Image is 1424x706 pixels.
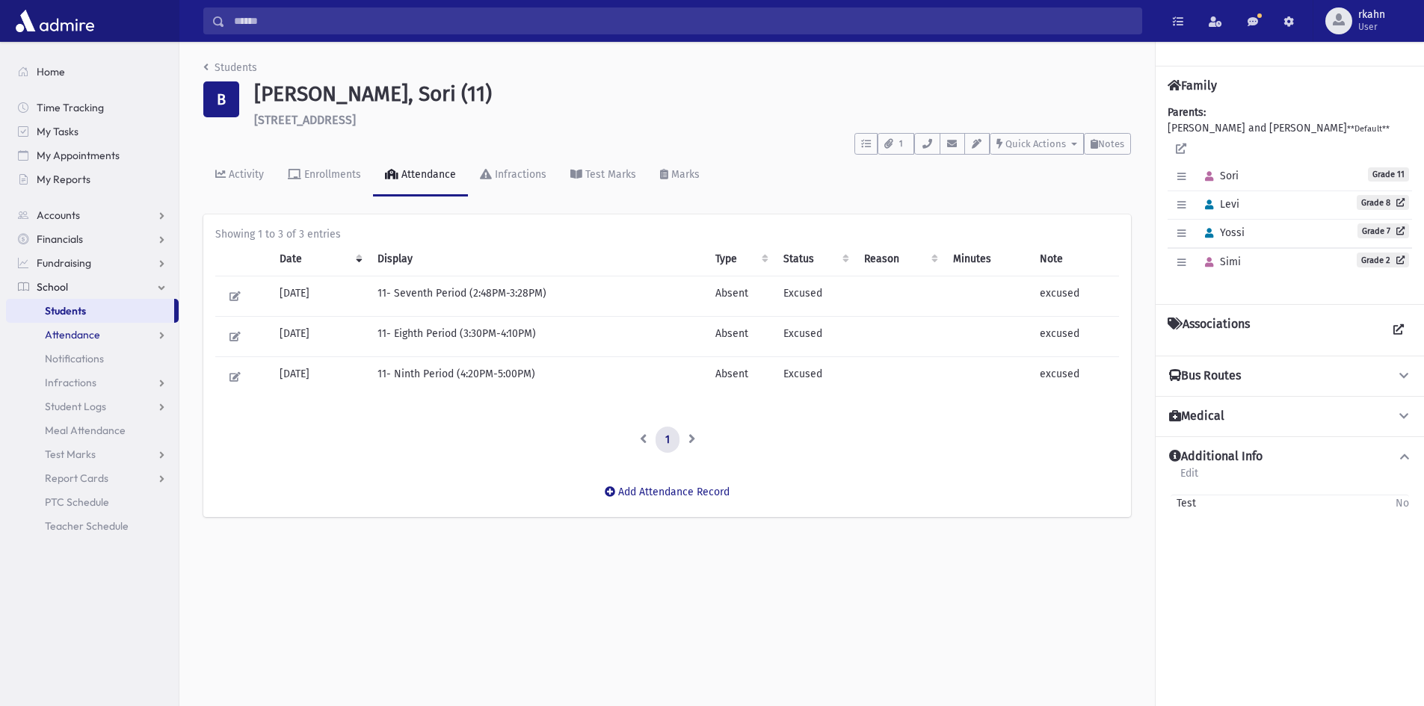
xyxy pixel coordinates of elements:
button: Edit [224,326,246,347]
a: Test Marks [6,442,179,466]
span: User [1358,21,1385,33]
th: Type: activate to sort column ascending [706,242,774,276]
span: Notes [1098,138,1124,149]
h4: Bus Routes [1169,368,1241,384]
span: Attendance [45,328,100,341]
button: Additional Info [1168,449,1412,465]
div: Marks [668,168,700,181]
span: Simi [1198,256,1241,268]
span: Infractions [45,376,96,389]
a: Edit [1180,465,1199,492]
h4: Family [1168,78,1217,93]
th: Note [1031,242,1119,276]
td: excused [1031,356,1119,397]
a: Accounts [6,203,179,227]
div: [PERSON_NAME] and [PERSON_NAME] [1168,105,1412,292]
button: Edit [224,366,246,388]
span: Meal Attendance [45,424,126,437]
td: Excused [774,276,855,316]
a: Test Marks [558,155,648,196]
a: Grade 7 [1357,223,1409,238]
span: My Appointments [37,149,120,162]
span: Quick Actions [1005,138,1066,149]
a: Student Logs [6,394,179,418]
a: Enrollments [276,155,373,196]
div: B [203,81,239,117]
span: My Tasks [37,125,78,138]
img: AdmirePro [12,6,98,36]
span: rkahn [1358,9,1385,21]
a: My Appointments [6,143,179,167]
span: Time Tracking [37,101,104,114]
th: Minutes [944,242,1031,276]
span: Levi [1198,198,1239,211]
th: Date: activate to sort column ascending [271,242,369,276]
span: Home [37,65,65,78]
span: 1 [895,137,907,151]
td: Absent [706,276,774,316]
div: Infractions [492,168,546,181]
span: Fundraising [37,256,91,270]
div: Attendance [398,168,456,181]
td: 11- Eighth Period (3:30PM-4:10PM) [369,316,707,356]
a: Activity [203,155,276,196]
nav: breadcrumb [203,60,257,81]
div: Showing 1 to 3 of 3 entries [215,226,1119,242]
a: Marks [648,155,712,196]
span: Accounts [37,208,80,222]
td: Excused [774,356,855,397]
a: View all Associations [1385,317,1412,344]
a: Financials [6,227,179,251]
td: Excused [774,316,855,356]
td: Absent [706,316,774,356]
a: Report Cards [6,466,179,490]
span: Teacher Schedule [45,519,129,533]
a: Attendance [373,155,468,196]
span: Student Logs [45,400,106,413]
span: Financials [37,232,83,246]
a: Students [6,299,174,323]
span: Test Marks [45,448,96,461]
span: Students [45,304,86,318]
div: Test Marks [582,168,636,181]
a: Attendance [6,323,179,347]
span: PTC Schedule [45,495,109,509]
span: No [1396,495,1409,511]
span: Grade 11 [1368,167,1409,182]
a: School [6,275,179,299]
h4: Additional Info [1169,449,1263,465]
button: Edit [224,285,246,307]
td: 11- Ninth Period (4:20PM-5:00PM) [369,356,707,397]
span: Report Cards [45,471,108,485]
a: Infractions [468,155,558,196]
button: Add Attendance Record [595,478,739,505]
span: Sori [1198,170,1239,182]
td: excused [1031,276,1119,316]
b: Parents: [1168,106,1206,119]
a: Grade 2 [1357,253,1409,267]
span: Test [1171,495,1196,511]
button: 1 [878,133,914,155]
td: [DATE] [271,276,369,316]
span: My Reports [37,173,90,186]
a: Time Tracking [6,96,179,120]
td: excused [1031,316,1119,356]
th: Status: activate to sort column ascending [774,242,855,276]
h1: [PERSON_NAME], Sori (11) [254,81,1131,107]
span: Yossi [1198,226,1245,239]
a: Fundraising [6,251,179,275]
input: Search [225,7,1141,34]
a: Meal Attendance [6,418,179,442]
td: 11- Seventh Period (2:48PM-3:28PM) [369,276,707,316]
button: Quick Actions [990,133,1084,155]
button: Bus Routes [1168,368,1412,384]
button: Medical [1168,409,1412,424]
a: Grade 8 [1357,195,1409,210]
td: [DATE] [271,316,369,356]
a: My Reports [6,167,179,191]
h4: Medical [1169,409,1224,424]
a: PTC Schedule [6,490,179,514]
a: Infractions [6,371,179,394]
span: School [37,280,68,294]
h4: Associations [1168,317,1250,344]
